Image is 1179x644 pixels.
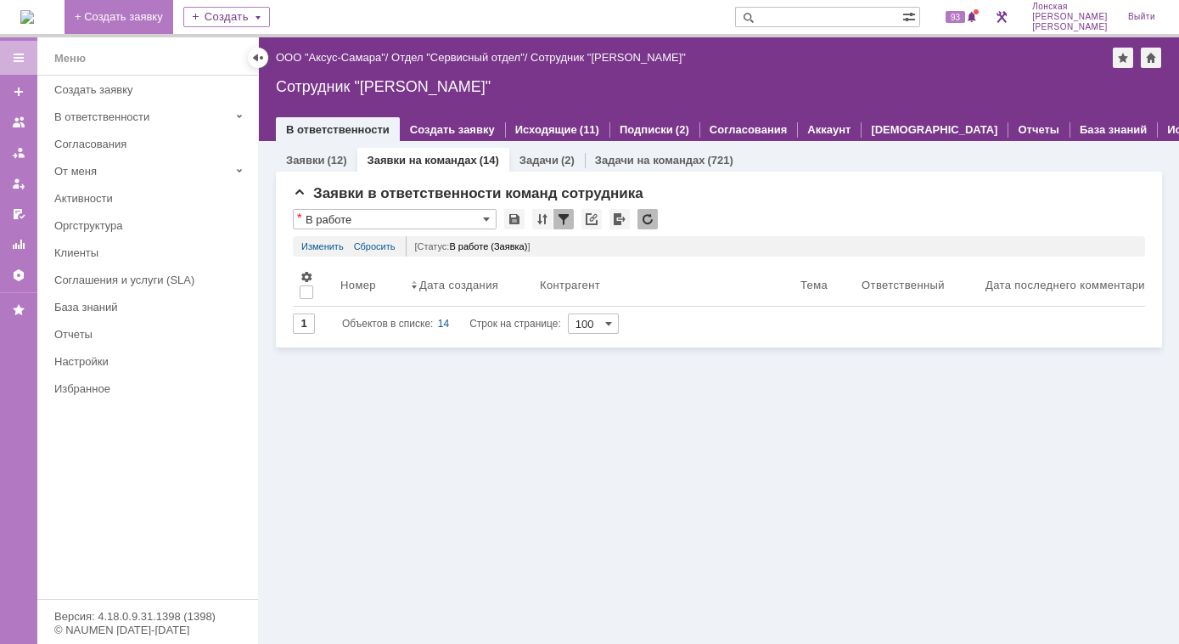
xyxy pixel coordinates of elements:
[855,263,979,307] th: Ответственный
[710,123,788,136] a: Согласования
[449,241,527,251] span: В работе (Заявка)
[48,131,255,157] a: Согласования
[48,185,255,212] a: Активности
[286,123,390,136] a: В ответственности
[708,154,733,167] div: (721)
[620,123,673,136] a: Подписки
[48,348,255,375] a: Настройки
[5,231,32,258] a: Отчеты
[54,624,241,636] div: © NAUMEN [DATE]-[DATE]
[438,314,449,334] div: 14
[1032,22,1108,32] span: [PERSON_NAME]
[48,321,255,347] a: Отчеты
[54,110,229,123] div: В ответственности
[609,209,630,229] div: Экспорт списка
[807,123,851,136] a: Аккаунт
[553,209,574,229] div: Фильтрация...
[293,185,643,201] span: Заявки в ответственности команд сотрудника
[5,109,32,136] a: Заявки на командах
[342,314,561,334] i: Строк на странице:
[862,279,945,291] div: Ответственный
[391,51,531,64] div: /
[1018,123,1059,136] a: Отчеты
[54,138,248,150] div: Согласования
[340,279,376,291] div: Номер
[48,212,255,239] a: Оргструктура
[54,165,229,178] div: От меня
[532,209,553,229] div: Сортировка...
[48,267,255,293] a: Соглашения и услуги (SLA)
[406,236,1137,257] div: [Статус: ]
[54,48,86,69] div: Меню
[54,246,248,259] div: Клиенты
[985,279,1151,291] div: Дата последнего комментария
[276,78,1162,95] div: Сотрудник "[PERSON_NAME]"
[5,262,32,289] a: Настройки
[515,123,577,136] a: Исходящие
[248,48,268,68] div: Скрыть меню
[54,382,229,395] div: Избранное
[48,240,255,266] a: Клиенты
[946,11,965,23] span: 93
[540,279,604,291] div: Контрагент
[20,10,34,24] img: logo
[581,209,602,229] div: Скопировать ссылку на список
[54,355,248,368] div: Настройки
[5,139,32,167] a: Заявки в моей ответственности
[342,318,433,330] span: Объектов в списке:
[368,154,477,167] a: Заявки на командах
[48,294,255,320] a: База знаний
[297,212,301,223] div: Настройки списка отличаются от сохраненных в виде
[301,236,344,257] a: Изменить
[354,236,396,257] a: Сбросить
[1080,123,1147,136] a: База знаний
[54,328,248,341] div: Отчеты
[5,78,32,105] a: Создать заявку
[504,209,525,229] div: Сохранить вид
[286,154,324,167] a: Заявки
[800,279,828,291] div: Тема
[334,263,404,307] th: Номер
[48,76,255,103] a: Создать заявку
[637,209,658,229] div: Обновлять список
[794,263,855,307] th: Тема
[1113,48,1133,68] div: Добавить в избранное
[54,301,248,314] div: База знаний
[533,263,794,307] th: Контрагент
[20,10,34,24] a: Перейти на домашнюю страницу
[300,270,313,284] span: Настройки
[871,123,997,136] a: [DEMOGRAPHIC_DATA]
[54,219,248,232] div: Оргструктура
[519,154,559,167] a: Задачи
[5,170,32,197] a: Мои заявки
[595,154,705,167] a: Задачи на командах
[276,51,391,64] div: /
[276,51,385,64] a: ООО "Аксус-Самара"
[327,154,346,167] div: (12)
[561,154,575,167] div: (2)
[404,263,533,307] th: Дата создания
[410,123,495,136] a: Создать заявку
[1141,48,1161,68] div: Сделать домашней страницей
[676,123,689,136] div: (2)
[580,123,599,136] div: (11)
[54,274,248,286] div: Соглашения и услуги (SLA)
[1032,12,1108,22] span: [PERSON_NAME]
[991,7,1012,27] a: Перейти в интерфейс администратора
[54,611,241,622] div: Версия: 4.18.0.9.31.1398 (1398)
[902,8,919,24] span: Расширенный поиск
[5,201,32,228] a: Мои согласования
[183,7,270,27] div: Создать
[1032,2,1108,12] span: Лонская
[480,154,499,167] div: (14)
[54,83,248,96] div: Создать заявку
[419,279,498,291] div: Дата создания
[391,51,525,64] a: Отдел "Сервисный отдел"
[531,51,686,64] div: Сотрудник "[PERSON_NAME]"
[54,192,248,205] div: Активности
